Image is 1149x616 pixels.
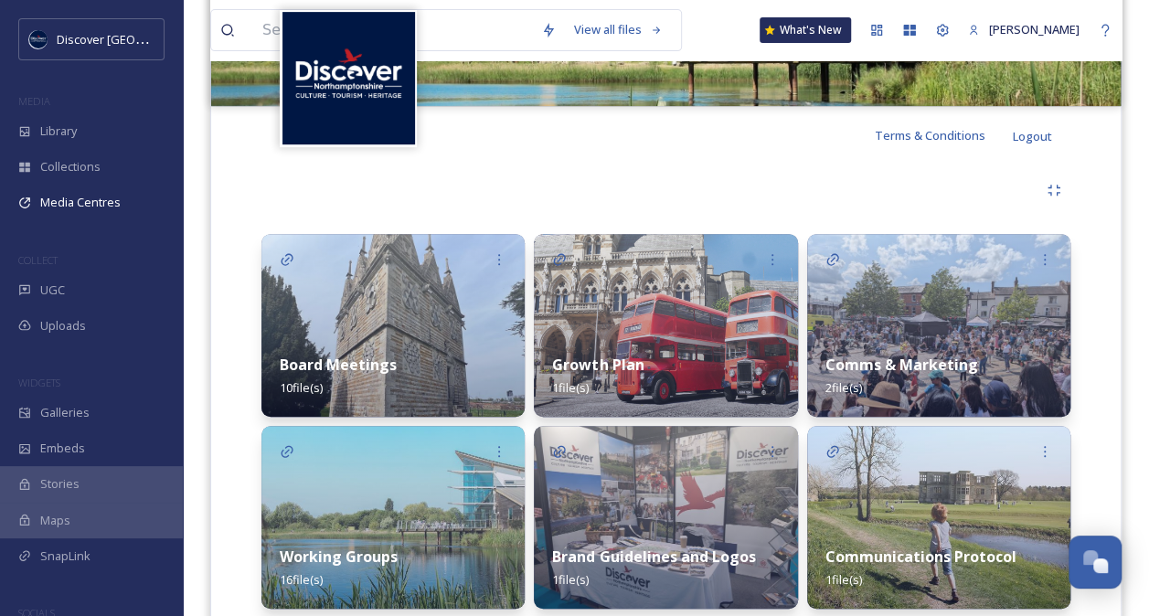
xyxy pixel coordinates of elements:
img: 5bb6497d-ede2-4272-a435-6cca0481cbbd.jpg [261,234,525,417]
span: Library [40,122,77,140]
strong: Board Meetings [280,355,397,375]
span: Media Centres [40,194,121,211]
span: SnapLink [40,547,90,565]
strong: Working Groups [280,547,398,567]
a: Terms & Conditions [875,124,1013,146]
span: Uploads [40,317,86,335]
strong: Comms & Marketing [825,355,978,375]
span: Embeds [40,440,85,457]
span: [PERSON_NAME] [989,21,1080,37]
span: Stories [40,475,80,493]
span: MEDIA [18,94,50,108]
span: 1 file(s) [552,571,589,588]
a: [PERSON_NAME] [959,12,1089,48]
span: Terms & Conditions [875,127,985,143]
span: Logout [1013,128,1052,144]
span: COLLECT [18,253,58,267]
span: Maps [40,512,70,529]
span: 10 file(s) [280,379,323,396]
span: Galleries [40,404,90,421]
img: ed4df81f-8162-44f3-84ed-da90e9d03d77.jpg [534,234,797,417]
span: 1 file(s) [552,379,589,396]
span: 1 file(s) [825,571,862,588]
span: 2 file(s) [825,379,862,396]
img: Untitled%20design%20%282%29.png [29,30,48,48]
img: 0c84a837-7e82-45db-8c4d-a7cc46ec2f26.jpg [807,426,1070,609]
strong: Communications Protocol [825,547,1016,567]
strong: Brand Guidelines and Logos [552,547,755,567]
button: Open Chat [1069,536,1122,589]
a: View all files [565,12,672,48]
span: Collections [40,158,101,175]
a: What's New [760,17,851,43]
span: 16 file(s) [280,571,323,588]
img: 71c7b32b-ac08-45bd-82d9-046af5700af1.jpg [534,426,797,609]
span: WIDGETS [18,376,60,389]
span: UGC [40,281,65,299]
img: Untitled%20design%20%282%29.png [282,12,415,144]
span: Discover [GEOGRAPHIC_DATA] [57,30,223,48]
img: 5e704d69-6593-43ce-b5d6-cc1eb7eb219d.jpg [261,426,525,609]
strong: Growth Plan [552,355,644,375]
img: 4f441ff7-a847-461b-aaa5-c19687a46818.jpg [807,234,1070,417]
